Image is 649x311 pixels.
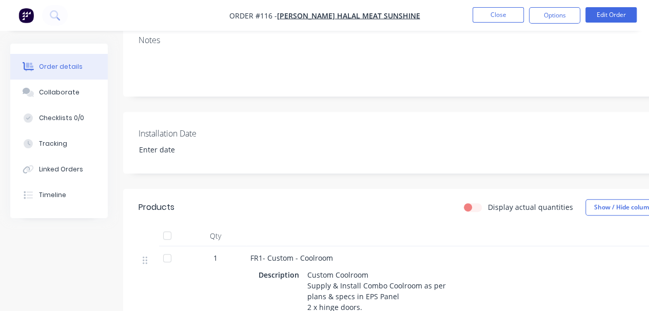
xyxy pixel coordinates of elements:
span: 1 [213,252,218,263]
button: Tracking [10,131,108,157]
div: Order details [39,62,83,71]
button: Edit Order [585,7,637,23]
button: Collaborate [10,80,108,105]
div: Checklists 0/0 [39,113,84,123]
img: Factory [18,8,34,23]
div: Description [259,267,303,282]
div: Collaborate [39,88,80,97]
a: [PERSON_NAME] HALAL MEAT SUNSHINE [277,11,420,21]
span: FR1- Custom - Coolroom [250,253,333,263]
div: Qty [185,226,246,246]
button: Close [473,7,524,23]
button: Options [529,7,580,24]
div: Linked Orders [39,165,83,174]
input: Enter date [132,142,260,158]
label: Installation Date [139,127,267,140]
button: Timeline [10,182,108,208]
button: Linked Orders [10,157,108,182]
button: Order details [10,54,108,80]
label: Display actual quantities [488,202,573,212]
div: Products [139,201,174,213]
button: Checklists 0/0 [10,105,108,131]
span: Order #116 - [229,11,277,21]
div: Timeline [39,190,66,200]
div: Tracking [39,139,67,148]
